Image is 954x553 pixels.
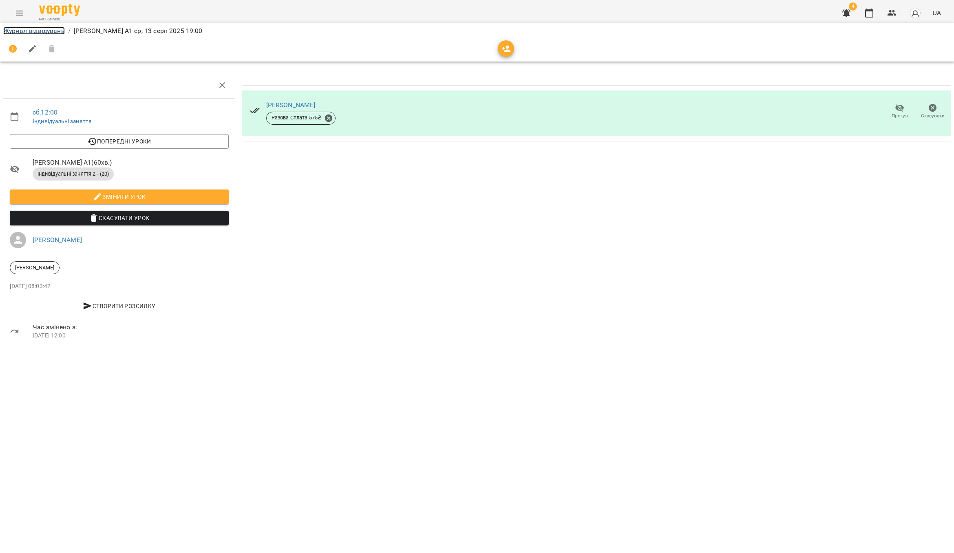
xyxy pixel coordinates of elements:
p: [DATE] 08:03:42 [10,282,229,291]
img: avatar_s.png [910,7,921,19]
span: Створити розсилку [13,301,225,311]
span: 4 [849,2,857,11]
span: [PERSON_NAME] А1 ( 60 хв. ) [33,158,229,167]
span: Прогул [892,112,908,119]
button: Створити розсилку [10,299,229,313]
span: Скасувати [921,112,945,119]
div: Разова Сплата 575₴ [266,112,336,125]
span: UA [932,9,941,17]
li: / [68,26,71,36]
span: Разова Сплата 575 ₴ [267,114,327,121]
p: [DATE] 12:00 [33,332,229,340]
span: Індивідуальні заняття 2 - (20) [33,170,114,178]
span: Попередні уроки [16,137,222,146]
img: Voopty Logo [39,4,80,16]
button: Скасувати [916,100,949,123]
a: сб , 12:00 [33,108,57,116]
a: [PERSON_NAME] [33,236,82,244]
a: [PERSON_NAME] [266,101,316,109]
button: UA [929,5,944,20]
a: Індивідуальні заняття [33,118,92,124]
button: Menu [10,3,29,23]
nav: breadcrumb [3,26,951,36]
span: Скасувати Урок [16,213,222,223]
a: Журнал відвідувань [3,27,65,35]
p: [PERSON_NAME] А1 ср, 13 серп 2025 19:00 [74,26,203,36]
button: Змінити урок [10,189,229,204]
span: Змінити урок [16,192,222,202]
button: Прогул [883,100,916,123]
span: For Business [39,17,80,22]
span: [PERSON_NAME] [10,264,59,271]
div: [PERSON_NAME] [10,261,60,274]
button: Попередні уроки [10,134,229,149]
span: Час змінено з: [33,322,229,332]
button: Скасувати Урок [10,211,229,225]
